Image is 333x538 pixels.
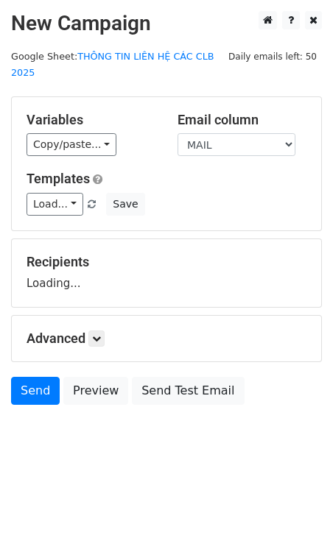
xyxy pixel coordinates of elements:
[27,171,90,186] a: Templates
[223,49,322,65] span: Daily emails left: 50
[11,51,214,79] small: Google Sheet:
[27,330,306,347] h5: Advanced
[27,254,306,270] h5: Recipients
[178,112,306,128] h5: Email column
[27,112,155,128] h5: Variables
[27,193,83,216] a: Load...
[132,377,244,405] a: Send Test Email
[11,51,214,79] a: THÔNG TIN LIÊN HỆ CÁC CLB 2025
[63,377,128,405] a: Preview
[11,11,322,36] h2: New Campaign
[27,133,116,156] a: Copy/paste...
[106,193,144,216] button: Save
[223,51,322,62] a: Daily emails left: 50
[11,377,60,405] a: Send
[27,254,306,292] div: Loading...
